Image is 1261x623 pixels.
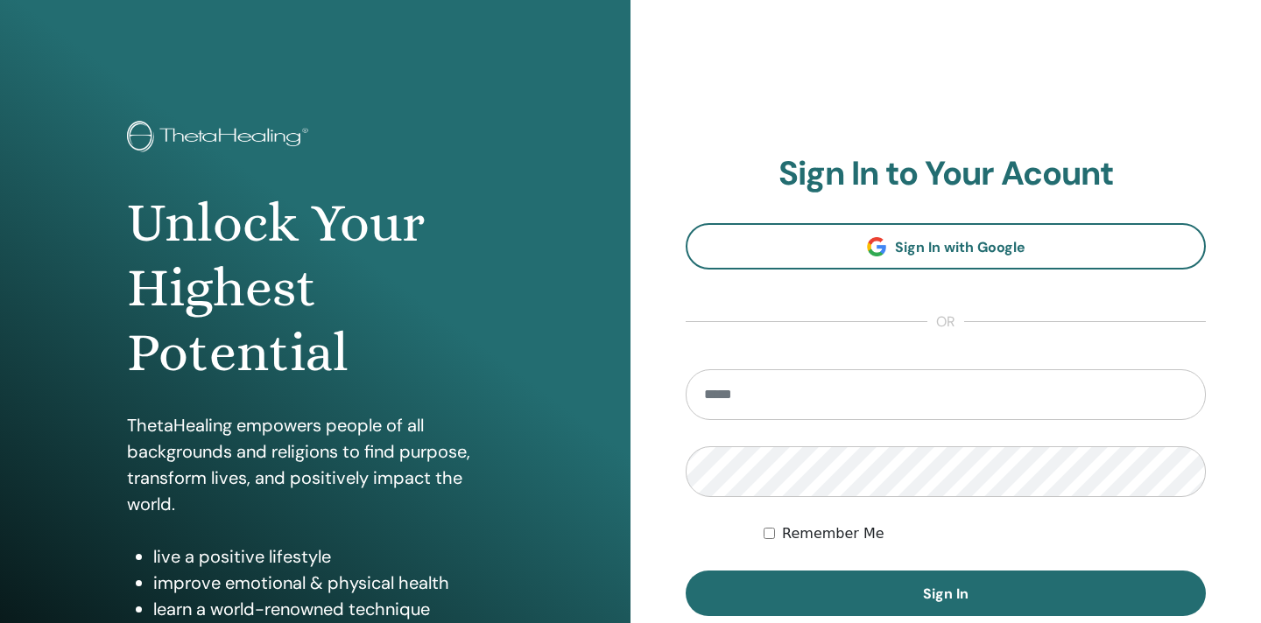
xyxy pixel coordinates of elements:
[764,523,1206,544] div: Keep me authenticated indefinitely or until I manually logout
[153,596,504,622] li: learn a world-renowned technique
[127,191,504,386] h1: Unlock Your Highest Potential
[127,412,504,517] p: ThetaHealing empowers people of all backgrounds and religions to find purpose, transform lives, a...
[923,584,969,603] span: Sign In
[686,570,1206,616] button: Sign In
[895,238,1025,256] span: Sign In with Google
[153,570,504,596] li: improve emotional & physical health
[686,223,1206,269] a: Sign In with Google
[782,523,884,544] label: Remember Me
[153,543,504,570] li: live a positive lifestyle
[927,311,964,332] span: or
[686,154,1206,194] h2: Sign In to Your Acount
